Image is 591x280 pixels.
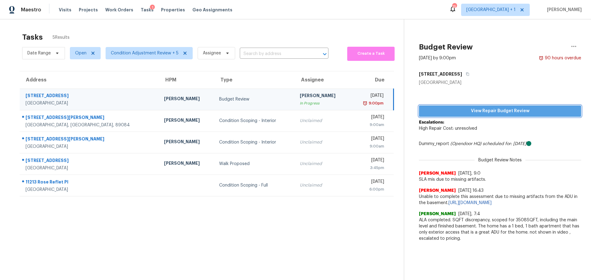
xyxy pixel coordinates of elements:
[424,107,576,115] span: View Repair Budget Review
[22,34,43,40] h2: Tasks
[26,144,154,150] div: [GEOGRAPHIC_DATA]
[458,188,484,193] span: [DATE] 16:43
[355,157,384,165] div: [DATE]
[150,5,155,11] div: 1
[300,93,345,100] div: [PERSON_NAME]
[452,4,456,10] div: 15
[450,142,481,146] i: (Opendoor HQ)
[26,93,154,100] div: [STREET_ADDRESS]
[300,139,345,145] div: Unclaimed
[26,187,154,193] div: [GEOGRAPHIC_DATA]
[26,114,154,122] div: [STREET_ADDRESS][PERSON_NAME]
[295,71,350,89] th: Assignee
[419,176,581,183] span: SLA mis due to missing artifacts.
[539,55,544,61] img: Overdue Alarm Icon
[141,8,154,12] span: Tasks
[300,118,345,124] div: Unclaimed
[419,187,456,194] span: [PERSON_NAME]
[219,118,290,124] div: Condition Scoping - Interior
[214,71,295,89] th: Type
[26,157,154,165] div: [STREET_ADDRESS]
[350,71,393,89] th: Due
[419,217,581,242] span: ALA completed. SQFT discrepancy, scoped for 3508SQFT, including the main level and finished basem...
[419,211,456,217] span: [PERSON_NAME]
[419,126,477,131] span: High Repair Cost: unresolved
[419,44,473,50] h2: Budget Review
[355,186,384,192] div: 6:00pm
[26,122,154,128] div: [GEOGRAPHIC_DATA], [GEOGRAPHIC_DATA], 89084
[26,179,154,187] div: 11213 Rose Reflet Pl
[161,7,185,13] span: Properties
[105,7,133,13] span: Work Orders
[192,7,232,13] span: Geo Assignments
[363,100,368,106] img: Overdue Alarm Icon
[27,50,51,56] span: Date Range
[448,201,492,205] a: [URL][DOMAIN_NAME]
[419,80,581,86] div: [GEOGRAPHIC_DATA]
[219,161,290,167] div: Walk Proposed
[545,7,582,13] span: [PERSON_NAME]
[458,212,480,216] span: [DATE], 7:4
[59,7,71,13] span: Visits
[21,7,41,13] span: Maestro
[164,139,209,146] div: [PERSON_NAME]
[355,122,384,128] div: 9:00am
[219,96,290,102] div: Budget Review
[475,157,525,163] span: Budget Review Notes
[462,69,470,80] button: Copy Address
[53,34,70,41] span: 5 Results
[355,114,384,122] div: [DATE]
[219,139,290,145] div: Condition Scoping - Interior
[355,143,384,149] div: 9:00am
[355,179,384,186] div: [DATE]
[111,50,179,56] span: Condition Adjustment Review + 5
[300,182,345,188] div: Unclaimed
[355,165,384,171] div: 3:45pm
[355,93,384,100] div: [DATE]
[419,170,456,176] span: [PERSON_NAME]
[458,171,480,175] span: [DATE], 9:0
[419,194,581,206] span: Unable to complete this assessment due to missing artifacts from the ADU in the basement.
[419,141,581,147] div: Dummy_report
[75,50,86,56] span: Open
[544,55,581,61] div: 90 hours overdue
[419,71,462,77] h5: [STREET_ADDRESS]
[164,117,209,125] div: [PERSON_NAME]
[26,165,154,171] div: [GEOGRAPHIC_DATA]
[350,50,392,57] span: Create a Task
[368,100,384,106] div: 9:00pm
[26,100,154,106] div: [GEOGRAPHIC_DATA]
[300,100,345,106] div: In Progress
[203,50,221,56] span: Assignee
[466,7,516,13] span: [GEOGRAPHIC_DATA] + 1
[20,71,159,89] th: Address
[159,71,214,89] th: HPM
[300,161,345,167] div: Unclaimed
[347,47,395,61] button: Create a Task
[240,49,311,59] input: Search by address
[419,120,444,124] b: Escalations:
[219,182,290,188] div: Condition Scoping - Full
[355,136,384,143] div: [DATE]
[26,136,154,144] div: [STREET_ADDRESS][PERSON_NAME]
[419,105,581,117] button: View Repair Budget Review
[483,142,526,146] i: scheduled for: [DATE]
[79,7,98,13] span: Projects
[320,50,329,58] button: Open
[164,160,209,168] div: [PERSON_NAME]
[419,55,456,61] div: [DATE] by 9:00pm
[164,96,209,103] div: [PERSON_NAME]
